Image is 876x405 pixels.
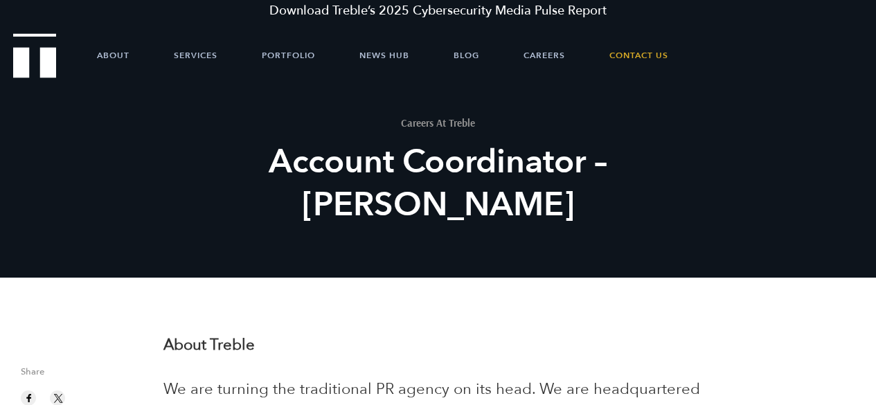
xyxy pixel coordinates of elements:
strong: About Treble [163,334,255,355]
a: Careers [524,35,565,76]
a: Contact Us [609,35,668,76]
span: Share [21,368,143,384]
a: Services [174,35,217,76]
h2: Account Coordinator – [PERSON_NAME] [183,141,694,226]
img: Treble logo [13,33,57,78]
h1: Careers At Treble [183,118,694,128]
a: Treble Homepage [14,35,55,77]
a: About [97,35,129,76]
img: facebook sharing button [23,392,35,404]
a: Blog [454,35,479,76]
img: twitter sharing button [52,392,64,404]
a: News Hub [359,35,409,76]
a: Portfolio [262,35,315,76]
